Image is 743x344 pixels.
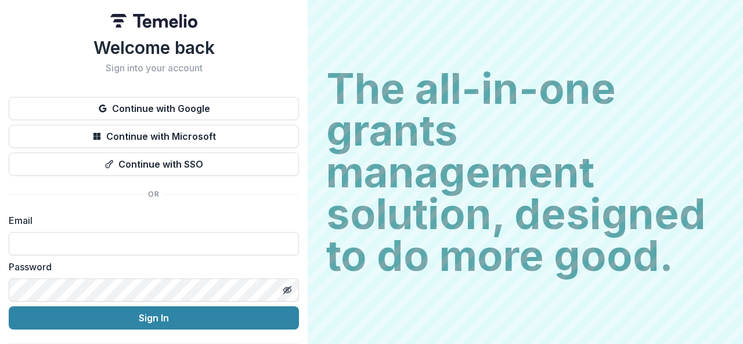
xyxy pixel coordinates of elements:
button: Continue with Google [9,97,299,120]
button: Sign In [9,306,299,329]
h1: Welcome back [9,37,299,58]
img: Temelio [110,14,197,28]
h2: Sign into your account [9,63,299,74]
label: Password [9,260,292,274]
button: Toggle password visibility [278,281,297,299]
label: Email [9,213,292,227]
button: Continue with SSO [9,153,299,176]
button: Continue with Microsoft [9,125,299,148]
